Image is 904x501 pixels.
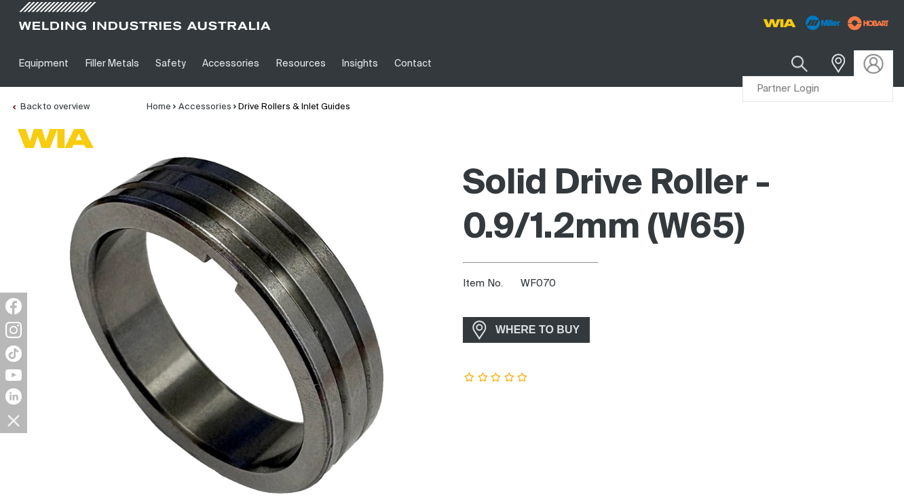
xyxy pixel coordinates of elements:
[386,40,440,87] a: Contact
[776,48,823,79] button: Search products
[759,48,823,79] input: Product name or item number...
[5,322,22,338] img: Instagram
[844,13,893,33] img: miller
[5,298,22,314] img: Facebook
[5,369,22,381] img: YouTube
[521,278,556,289] span: WF070
[194,40,267,87] a: Accessories
[147,100,350,114] nav: Breadcrumb
[77,40,147,87] a: Filler Metals
[743,77,892,102] a: Partner Login
[487,319,588,341] span: WHERE TO BUY
[268,40,334,87] a: Resources
[238,103,350,111] a: Drive Rollers & Inlet Guides
[5,388,22,405] img: LinkedIn
[56,155,396,495] img: Drive Roller - 0.9/1.2mm (W65) Solid 'V' Groove
[147,103,171,111] a: Home
[178,103,231,111] a: Accessories
[463,317,590,342] a: WHERE TO BUY
[11,103,90,111] a: Back to overview
[5,346,22,362] img: TikTok
[11,40,77,87] a: Equipment
[11,40,673,87] nav: Main
[463,276,518,292] span: Item No.
[463,373,529,383] span: Rating: {0}
[334,40,386,87] a: Insights
[463,162,893,250] h1: Solid Drive Roller - 0.9/1.2mm (W65)
[2,409,25,432] img: hide socials
[147,40,194,87] a: Safety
